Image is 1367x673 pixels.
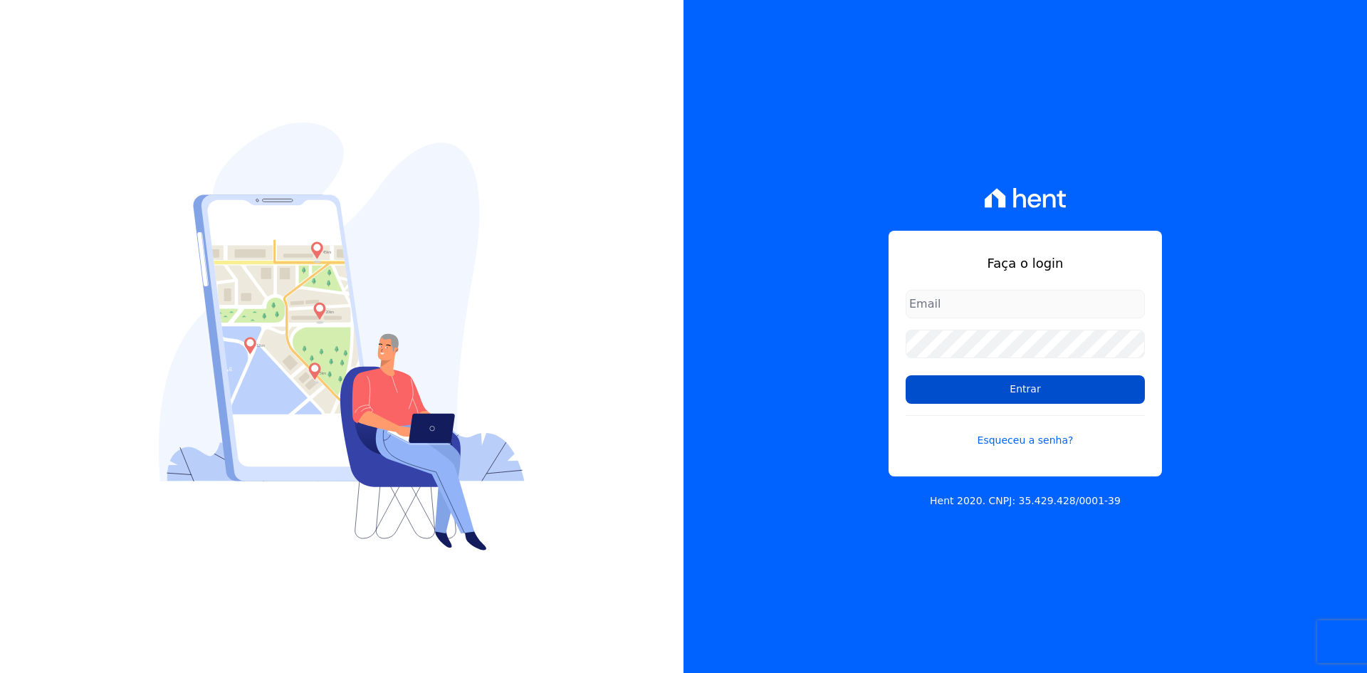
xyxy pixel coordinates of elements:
[906,290,1145,318] input: Email
[930,494,1121,508] p: Hent 2020. CNPJ: 35.429.428/0001-39
[906,254,1145,273] h1: Faça o login
[906,415,1145,448] a: Esqueceu a senha?
[906,375,1145,404] input: Entrar
[159,122,525,551] img: Login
